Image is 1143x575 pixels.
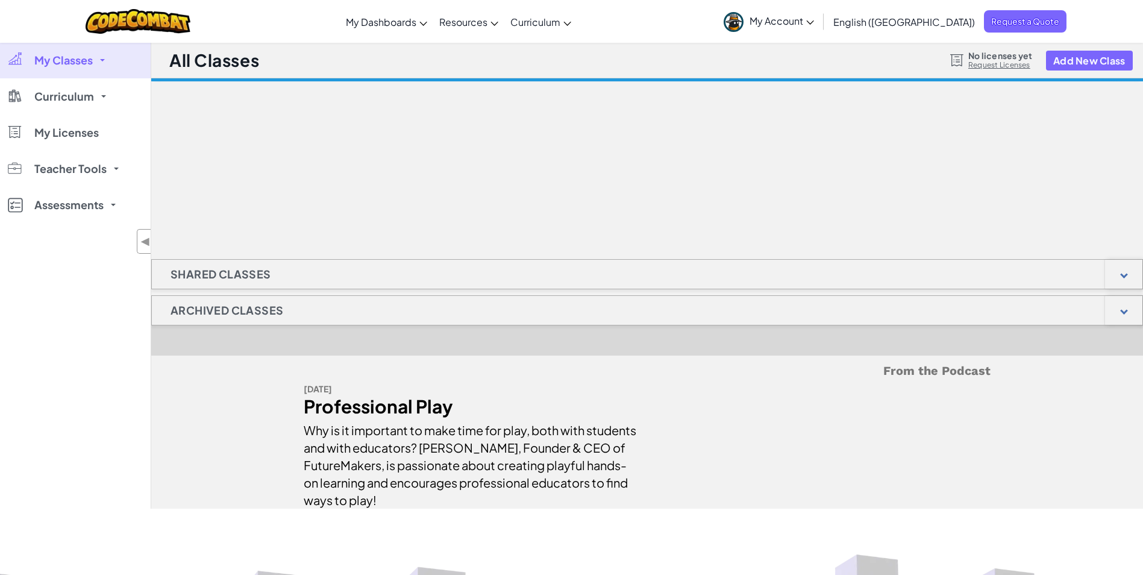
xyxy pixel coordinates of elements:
[439,16,487,28] span: Resources
[34,163,107,174] span: Teacher Tools
[152,259,290,289] h1: Shared Classes
[34,91,94,102] span: Curriculum
[968,51,1032,60] span: No licenses yet
[34,200,104,210] span: Assessments
[968,60,1032,70] a: Request Licenses
[304,380,638,398] div: [DATE]
[510,16,560,28] span: Curriculum
[984,10,1066,33] a: Request a Quote
[346,16,416,28] span: My Dashboards
[433,5,504,38] a: Resources
[718,2,820,40] a: My Account
[86,9,191,34] img: CodeCombat logo
[340,5,433,38] a: My Dashboards
[833,16,975,28] span: English ([GEOGRAPHIC_DATA])
[152,295,302,325] h1: Archived Classes
[304,415,638,509] div: Why is it important to make time for play, both with students and with educators? [PERSON_NAME], ...
[304,398,638,415] div: Professional Play
[169,49,259,72] h1: All Classes
[504,5,577,38] a: Curriculum
[750,14,814,27] span: My Account
[34,55,93,66] span: My Classes
[1046,51,1133,71] button: Add New Class
[724,12,744,32] img: avatar
[827,5,981,38] a: English ([GEOGRAPHIC_DATA])
[304,362,991,380] h5: From the Podcast
[34,127,99,138] span: My Licenses
[140,233,151,250] span: ◀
